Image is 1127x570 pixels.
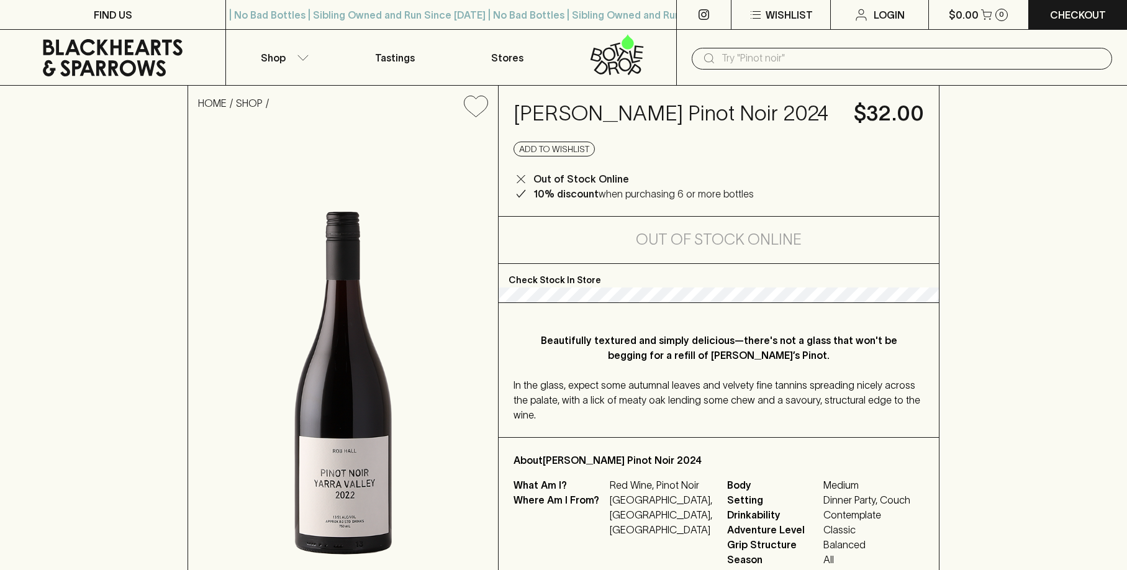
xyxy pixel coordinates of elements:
span: Body [727,477,820,492]
p: 0 [999,11,1004,18]
p: Shop [261,50,286,65]
a: HOME [198,97,227,109]
p: Checkout [1050,7,1106,22]
span: Grip Structure [727,537,820,552]
p: Tastings [375,50,415,65]
p: when purchasing 6 or more bottles [533,186,754,201]
span: Dinner Party, Couch [823,492,924,507]
p: [GEOGRAPHIC_DATA], [GEOGRAPHIC_DATA], [GEOGRAPHIC_DATA] [610,492,712,537]
p: Login [874,7,905,22]
p: About [PERSON_NAME] Pinot Noir 2024 [514,453,924,468]
p: Stores [491,50,523,65]
h4: [PERSON_NAME] Pinot Noir 2024 [514,101,839,127]
b: 10% discount [533,188,599,199]
span: Contemplate [823,507,924,522]
a: Tastings [338,30,451,85]
p: $0.00 [949,7,979,22]
span: Adventure Level [727,522,820,537]
button: Add to wishlist [459,91,493,122]
span: Setting [727,492,820,507]
a: SHOP [236,97,263,109]
p: Where Am I From? [514,492,607,537]
h4: $32.00 [854,101,924,127]
p: What Am I? [514,477,607,492]
span: Season [727,552,820,567]
span: In the glass, expect some autumnal leaves and velvety fine tannins spreading nicely across the pa... [514,379,920,420]
span: Medium [823,477,924,492]
p: Beautifully textured and simply delicious—there's not a glass that won't be begging for a refill ... [538,333,899,363]
span: Classic [823,522,924,537]
p: Red Wine, Pinot Noir [610,477,712,492]
p: FIND US [94,7,132,22]
span: Drinkability [727,507,820,522]
span: All [823,552,924,567]
p: Out of Stock Online [533,171,629,186]
p: Check Stock In Store [499,264,939,287]
span: Balanced [823,537,924,552]
button: Shop [226,30,338,85]
a: Stores [451,30,564,85]
input: Try "Pinot noir" [722,48,1102,68]
h5: Out of Stock Online [636,230,802,250]
p: Wishlist [766,7,813,22]
button: Add to wishlist [514,142,595,156]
